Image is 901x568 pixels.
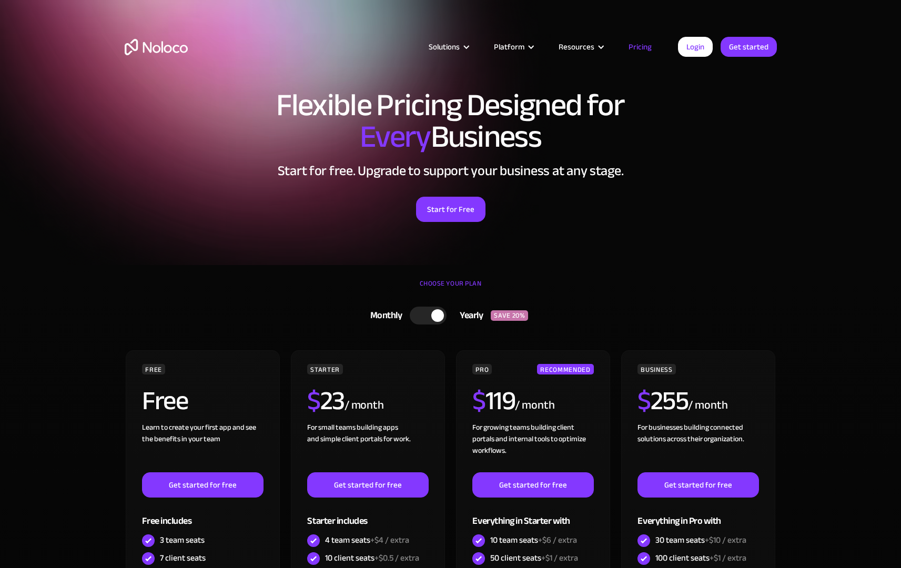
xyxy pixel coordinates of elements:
a: home [125,39,188,55]
div: 3 team seats [160,534,205,546]
div: SAVE 20% [491,310,528,321]
span: +$0.5 / extra [374,550,419,566]
div: Learn to create your first app and see the benefits in your team ‍ [142,422,263,472]
a: Start for Free [416,197,485,222]
div: CHOOSE YOUR PLAN [125,276,777,302]
h2: Start for free. Upgrade to support your business at any stage. [125,163,777,179]
div: 100 client seats [655,552,746,564]
div: 10 team seats [490,534,577,546]
span: +$6 / extra [538,532,577,548]
div: Everything in Pro with [637,498,758,532]
div: For businesses building connected solutions across their organization. ‍ [637,422,758,472]
a: Get started [721,37,777,57]
span: $ [307,376,320,425]
div: / month [688,397,727,414]
div: 10 client seats [325,552,419,564]
h2: 119 [472,388,515,414]
div: For growing teams building client portals and internal tools to optimize workflows. [472,422,593,472]
span: +$1 / extra [541,550,578,566]
div: 50 client seats [490,552,578,564]
div: / month [345,397,384,414]
span: $ [472,376,485,425]
div: Everything in Starter with [472,498,593,532]
div: Platform [494,40,524,54]
h2: Free [142,388,188,414]
a: Login [678,37,713,57]
span: +$1 / extra [710,550,746,566]
a: Get started for free [472,472,593,498]
h2: 255 [637,388,688,414]
div: 7 client seats [160,552,206,564]
div: / month [515,397,554,414]
h1: Flexible Pricing Designed for Business [125,89,777,153]
div: PRO [472,364,492,374]
div: Solutions [429,40,460,54]
a: Get started for free [142,472,263,498]
h2: 23 [307,388,345,414]
div: Monthly [357,308,410,323]
div: Starter includes [307,498,428,532]
div: Yearly [447,308,491,323]
div: For small teams building apps and simple client portals for work. ‍ [307,422,428,472]
div: RECOMMENDED [537,364,593,374]
div: 30 team seats [655,534,746,546]
span: +$4 / extra [370,532,409,548]
a: Get started for free [637,472,758,498]
div: Solutions [416,40,481,54]
a: Get started for free [307,472,428,498]
div: Resources [559,40,594,54]
span: +$10 / extra [705,532,746,548]
div: Resources [545,40,615,54]
div: FREE [142,364,165,374]
a: Pricing [615,40,665,54]
div: BUSINESS [637,364,675,374]
div: Free includes [142,498,263,532]
div: STARTER [307,364,342,374]
div: Platform [481,40,545,54]
span: Every [360,107,431,166]
span: $ [637,376,651,425]
div: 4 team seats [325,534,409,546]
